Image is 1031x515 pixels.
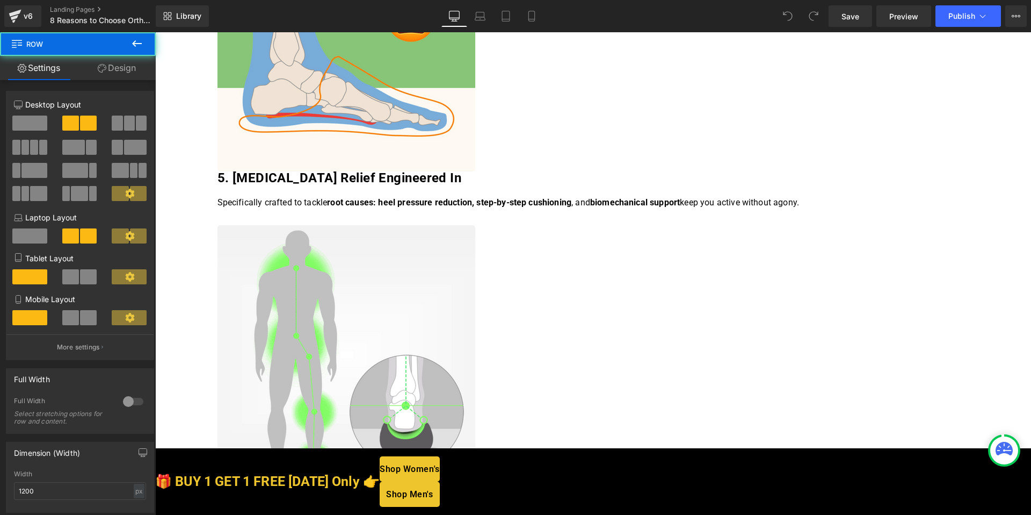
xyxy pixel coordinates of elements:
p: Specifically crafted to tackle , and keep you active without agony. [62,164,644,177]
a: Mobile [519,5,544,27]
div: Full Width [14,369,50,384]
strong: root causes: heel pressure reduction, step-by-step cushioning [172,165,416,175]
button: Publish [935,5,1001,27]
a: Design [78,56,156,80]
span: Shop Men's [231,455,278,469]
div: px [134,484,144,498]
a: Landing Pages [50,5,173,14]
button: Redo [803,5,824,27]
a: Tablet [493,5,519,27]
a: New Library [156,5,209,27]
a: v6 [4,5,41,27]
button: More [1005,5,1027,27]
a: Shop Men's [224,449,284,475]
span: Library [176,11,201,21]
span: 8 Reasons to Choose Orthopaedic Slippers [50,16,153,25]
div: Width [14,470,146,478]
p: Mobile Layout [14,294,146,305]
p: More settings [57,342,100,352]
input: auto [14,482,146,500]
button: More settings [6,334,154,360]
div: Dimension (Width) [14,442,80,457]
a: Preview [876,5,931,27]
div: To enrich screen reader interactions, please activate Accessibility in Grammarly extension settings [62,164,644,177]
strong: biomechanical support [435,165,525,175]
p: Desktop Layout [14,99,146,110]
div: Full Width [14,397,112,408]
a: Shop Women's [224,424,284,449]
p: Laptop Layout [14,212,146,223]
a: Laptop [467,5,493,27]
button: Undo [777,5,798,27]
span: Row [11,32,118,56]
a: Desktop [441,5,467,27]
span: Shop Women's [224,430,284,444]
div: Select stretching options for row and content. [14,410,111,425]
b: 5. [MEDICAL_DATA] Relief Engineered In [62,138,307,153]
div: To enrich screen reader interactions, please activate Accessibility in Grammarly extension settings [62,139,644,153]
span: Preview [889,11,918,22]
div: v6 [21,9,35,23]
p: Tablet Layout [14,253,146,264]
span: Publish [948,12,975,20]
span: Save [841,11,859,22]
